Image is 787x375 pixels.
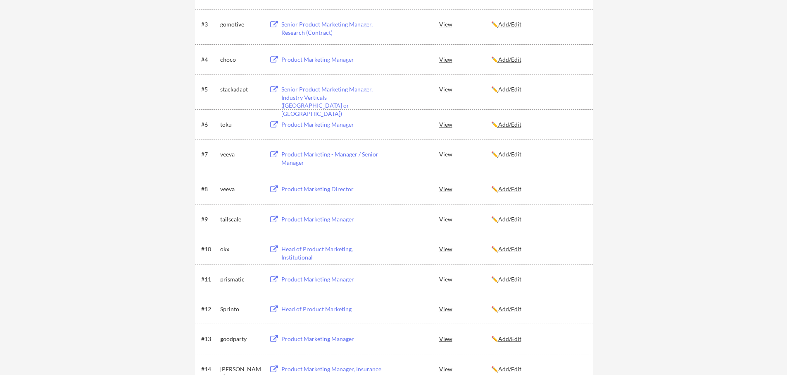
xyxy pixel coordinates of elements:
div: #10 [201,245,217,253]
div: #9 [201,215,217,224]
div: Product Marketing Manager [281,275,384,284]
div: View [439,272,491,286]
div: okx [220,245,262,253]
div: ✏️ [491,335,585,343]
div: Head of Product Marketing, Institutional [281,245,384,261]
div: #12 [201,305,217,313]
div: #4 [201,55,217,64]
div: #5 [201,85,217,94]
u: Add/Edit [498,21,521,28]
div: View [439,181,491,196]
div: Product Marketing Director [281,185,384,193]
div: View [439,117,491,132]
div: ✏️ [491,85,585,94]
div: ✏️ [491,215,585,224]
div: #14 [201,365,217,373]
div: Product Marketing Manager [281,215,384,224]
u: Add/Edit [498,305,521,312]
div: #7 [201,150,217,159]
div: Senior Product Marketing Manager, Industry Verticals ([GEOGRAPHIC_DATA] or [GEOGRAPHIC_DATA]) [281,85,384,118]
div: ✏️ [491,55,585,64]
u: Add/Edit [498,245,521,252]
u: Add/Edit [498,151,521,158]
div: #13 [201,335,217,343]
div: ✏️ [491,120,585,129]
div: #6 [201,120,217,129]
div: Product Marketing - Manager / Senior Manager [281,150,384,166]
div: tailscale [220,215,262,224]
div: View [439,331,491,346]
div: veeva [220,185,262,193]
div: gomotive [220,20,262,29]
div: Product Marketing Manager [281,335,384,343]
div: ✏️ [491,150,585,159]
div: View [439,301,491,316]
div: choco [220,55,262,64]
div: Head of Product Marketing [281,305,384,313]
div: goodparty [220,335,262,343]
u: Add/Edit [498,56,521,63]
div: ✏️ [491,365,585,373]
u: Add/Edit [498,365,521,373]
div: veeva [220,150,262,159]
div: View [439,241,491,256]
div: Product Marketing Manager [281,120,384,129]
div: ✏️ [491,305,585,313]
u: Add/Edit [498,121,521,128]
u: Add/Edit [498,86,521,93]
div: prismatic [220,275,262,284]
div: ✏️ [491,20,585,29]
div: stackadapt [220,85,262,94]
div: #8 [201,185,217,193]
div: Senior Product Marketing Manager, Research (Contract) [281,20,384,36]
div: View [439,82,491,96]
u: Add/Edit [498,335,521,342]
div: View [439,212,491,226]
u: Add/Edit [498,216,521,223]
div: Sprinto [220,305,262,313]
div: toku [220,120,262,129]
div: ✏️ [491,185,585,193]
u: Add/Edit [498,276,521,283]
div: View [439,52,491,67]
div: Product Marketing Manager [281,55,384,64]
div: View [439,147,491,161]
div: View [439,17,491,31]
div: #11 [201,275,217,284]
div: #3 [201,20,217,29]
div: ✏️ [491,275,585,284]
u: Add/Edit [498,185,521,192]
div: ✏️ [491,245,585,253]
